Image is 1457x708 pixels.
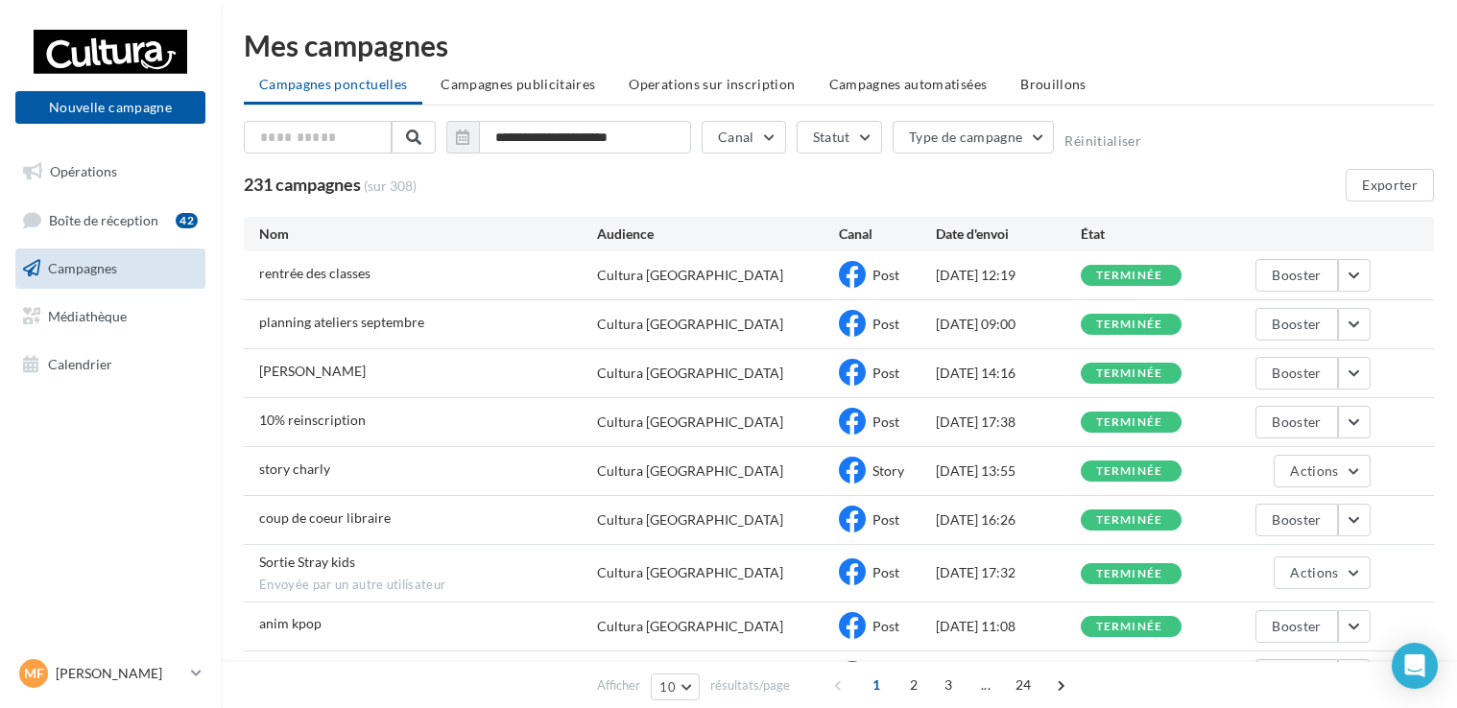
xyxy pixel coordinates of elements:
span: Post [872,267,899,283]
div: Cultura [GEOGRAPHIC_DATA] [597,461,783,481]
span: rentrée des classes [259,265,370,281]
div: [DATE] 13:55 [936,461,1081,481]
span: coup de coeur libraire [259,509,391,526]
div: Cultura [GEOGRAPHIC_DATA] [597,413,783,432]
div: [DATE] 14:16 [936,364,1081,383]
span: Calendrier [48,355,112,371]
div: Audience [597,224,839,244]
button: Booster [1255,659,1337,692]
span: 1 [861,670,892,700]
div: Canal [839,224,936,244]
span: Campagnes publicitaires [441,76,595,92]
span: 24 [1008,670,1039,700]
div: terminée [1096,465,1163,478]
span: Actions [1290,564,1338,580]
span: (sur 308) [364,177,417,196]
button: Exporter [1346,169,1434,201]
div: Cultura [GEOGRAPHIC_DATA] [597,266,783,285]
span: Post [872,618,899,634]
div: Cultura [GEOGRAPHIC_DATA] [597,617,783,636]
div: Cultura [GEOGRAPHIC_DATA] [597,563,783,582]
button: Statut [797,121,882,153]
div: terminée [1096,367,1163,380]
span: Brouillons [1020,76,1087,92]
p: [PERSON_NAME] [56,664,183,683]
button: Type de campagne [893,121,1055,153]
div: Open Intercom Messenger [1392,643,1438,689]
button: Booster [1255,504,1337,536]
span: Post [872,413,899,430]
span: planning ateliers septembre [259,314,424,330]
button: Réinitialiser [1064,133,1141,149]
div: Cultura [GEOGRAPHIC_DATA] [597,364,783,383]
span: Story [872,462,904,479]
div: Cultura [GEOGRAPHIC_DATA] [597,315,783,334]
span: 2 [898,670,929,700]
a: Boîte de réception42 [12,200,209,241]
button: Booster [1255,406,1337,438]
div: terminée [1096,416,1163,429]
span: 3 [933,670,964,700]
div: Nom [259,224,597,244]
div: [DATE] 16:26 [936,510,1081,530]
a: Campagnes [12,248,209,289]
button: 10 [651,673,700,700]
div: État [1081,224,1226,244]
span: ... [970,670,1001,700]
div: [DATE] 17:38 [936,413,1081,432]
span: Afficher [597,676,640,695]
span: anim kpop [259,615,322,631]
div: [DATE] 12:19 [936,266,1081,285]
span: Envoyée par un autre utilisateur [259,577,597,594]
span: Post [872,511,899,528]
span: MF [24,664,44,683]
div: [DATE] 11:08 [936,617,1081,636]
button: Booster [1255,357,1337,389]
span: Campagnes automatisées [829,76,988,92]
button: Booster [1255,308,1337,341]
div: [DATE] 17:32 [936,563,1081,582]
span: Post [872,316,899,332]
button: Actions [1274,556,1370,589]
span: Sortie Stray kids [259,554,355,570]
a: Médiathèque [12,296,209,337]
button: Actions [1274,455,1370,487]
div: terminée [1096,621,1163,633]
span: Opérations [50,163,117,179]
span: Post [872,365,899,381]
div: [DATE] 09:00 [936,315,1081,334]
div: terminée [1096,514,1163,527]
a: MF [PERSON_NAME] [15,655,205,692]
span: 231 campagnes [244,174,361,195]
span: Actions [1290,462,1338,479]
span: résultats/page [710,676,790,695]
button: Canal [702,121,786,153]
span: 10 [659,679,676,695]
span: 10% reinscription [259,412,366,428]
button: Booster [1255,610,1337,643]
span: Médiathèque [48,308,127,324]
div: 42 [176,213,198,228]
div: Cultura [GEOGRAPHIC_DATA] [597,510,783,530]
div: terminée [1096,270,1163,282]
span: story charly [259,460,330,477]
span: Operations sur inscription [629,76,795,92]
span: sabrina carpenters [259,363,366,379]
div: terminée [1096,568,1163,580]
span: Post [872,564,899,580]
span: Boîte de réception [49,211,158,227]
a: Opérations [12,152,209,192]
button: Nouvelle campagne [15,91,205,124]
div: Date d'envoi [936,224,1081,244]
span: Campagnes [48,260,117,276]
a: Calendrier [12,344,209,385]
div: terminée [1096,319,1163,331]
div: Mes campagnes [244,31,1434,59]
button: Booster [1255,259,1337,292]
